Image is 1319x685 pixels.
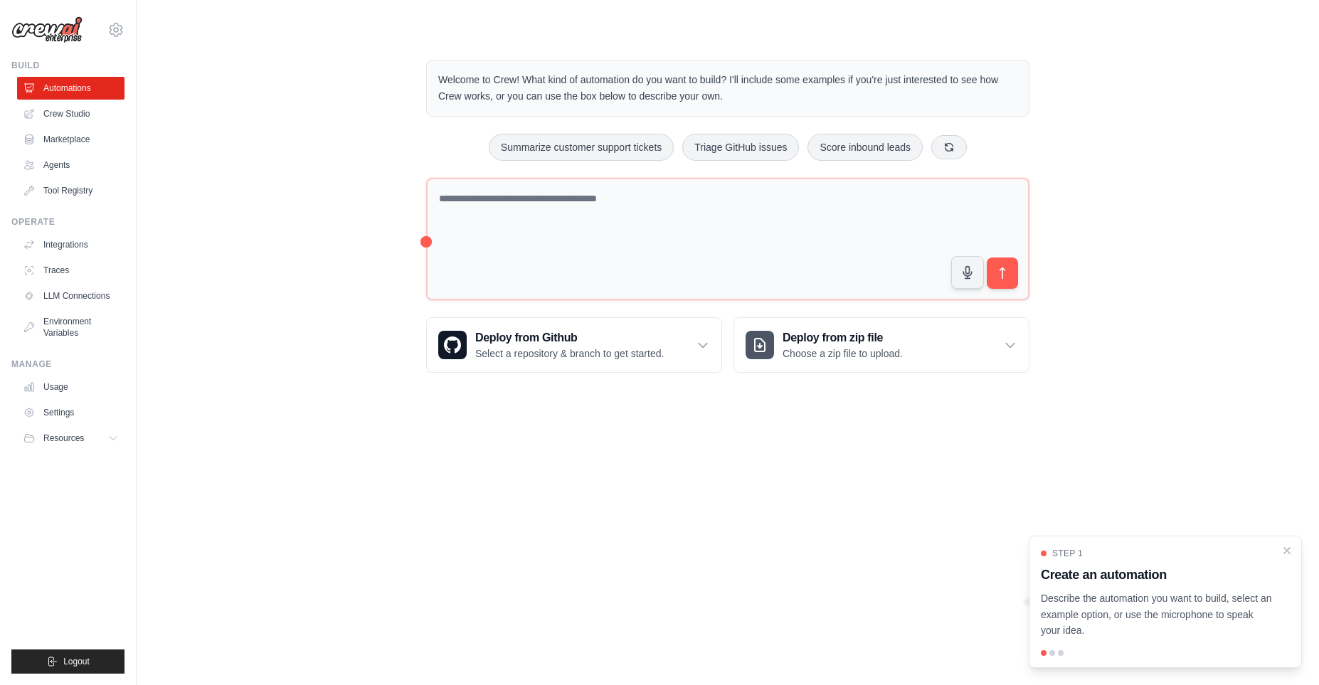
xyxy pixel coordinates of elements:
[17,310,125,344] a: Environment Variables
[1052,548,1083,559] span: Step 1
[1041,590,1273,639] p: Describe the automation you want to build, select an example option, or use the microphone to spe...
[11,60,125,71] div: Build
[783,346,903,361] p: Choose a zip file to upload.
[1281,545,1293,556] button: Close walkthrough
[17,102,125,125] a: Crew Studio
[682,134,799,161] button: Triage GitHub issues
[783,329,903,346] h3: Deploy from zip file
[1041,565,1273,585] h3: Create an automation
[17,179,125,202] a: Tool Registry
[17,233,125,256] a: Integrations
[17,376,125,398] a: Usage
[11,359,125,370] div: Manage
[489,134,674,161] button: Summarize customer support tickets
[17,427,125,450] button: Resources
[63,656,90,667] span: Logout
[11,16,83,43] img: Logo
[17,128,125,151] a: Marketplace
[17,154,125,176] a: Agents
[475,329,664,346] h3: Deploy from Github
[43,432,84,444] span: Resources
[17,259,125,282] a: Traces
[438,72,1017,105] p: Welcome to Crew! What kind of automation do you want to build? I'll include some examples if you'...
[11,649,125,674] button: Logout
[475,346,664,361] p: Select a repository & branch to get started.
[17,285,125,307] a: LLM Connections
[17,77,125,100] a: Automations
[17,401,125,424] a: Settings
[11,216,125,228] div: Operate
[807,134,923,161] button: Score inbound leads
